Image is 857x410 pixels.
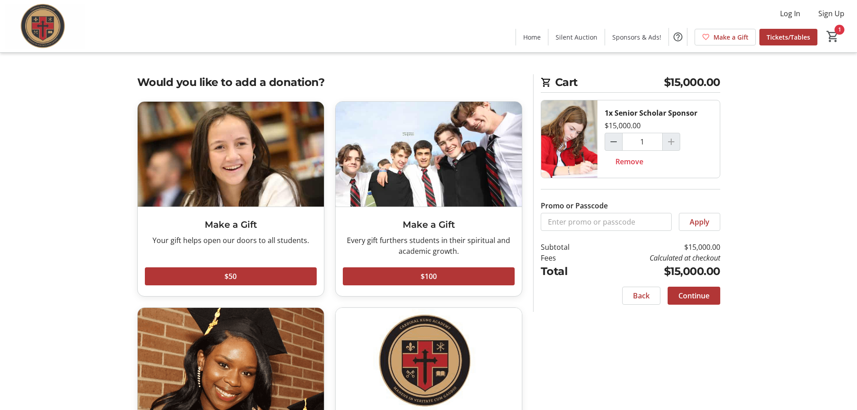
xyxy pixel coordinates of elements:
[145,235,317,246] div: Your gift helps open our doors to all students.
[336,102,522,207] img: Make a Gift
[5,4,85,49] img: Cardinal Kung Academy's Logo
[818,8,844,19] span: Sign Up
[541,252,593,263] td: Fees
[622,133,663,151] input: Senior Scholar Sponsor Quantity
[556,32,597,42] span: Silent Auction
[759,29,817,45] a: Tickets/Tables
[825,28,841,45] button: Cart
[137,74,522,90] h2: Would you like to add a donation?
[421,271,437,282] span: $100
[668,287,720,305] button: Continue
[811,6,852,21] button: Sign Up
[343,218,515,231] h3: Make a Gift
[523,32,541,42] span: Home
[695,29,756,45] a: Make a Gift
[145,218,317,231] h3: Make a Gift
[138,102,324,207] img: Make a Gift
[592,252,720,263] td: Calculated at checkout
[690,216,709,227] span: Apply
[773,6,808,21] button: Log In
[224,271,237,282] span: $50
[605,133,622,150] button: Decrement by one
[678,290,709,301] span: Continue
[145,267,317,285] button: $50
[343,267,515,285] button: $100
[664,74,720,90] span: $15,000.00
[541,74,720,93] h2: Cart
[541,263,593,279] td: Total
[780,8,800,19] span: Log In
[767,32,810,42] span: Tickets/Tables
[605,120,641,131] div: $15,000.00
[541,213,672,231] input: Enter promo or passcode
[633,290,650,301] span: Back
[622,287,660,305] button: Back
[615,156,643,167] span: Remove
[541,242,593,252] td: Subtotal
[605,108,697,118] div: 1x Senior Scholar Sponsor
[592,242,720,252] td: $15,000.00
[592,263,720,279] td: $15,000.00
[548,29,605,45] a: Silent Auction
[343,235,515,257] div: Every gift furthers students in their spiritual and academic growth.
[669,28,687,46] button: Help
[713,32,749,42] span: Make a Gift
[605,153,654,171] button: Remove
[605,29,669,45] a: Sponsors & Ads!
[516,29,548,45] a: Home
[679,213,720,231] button: Apply
[541,100,597,178] img: Senior Scholar Sponsor
[541,200,608,211] label: Promo or Passcode
[612,32,661,42] span: Sponsors & Ads!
